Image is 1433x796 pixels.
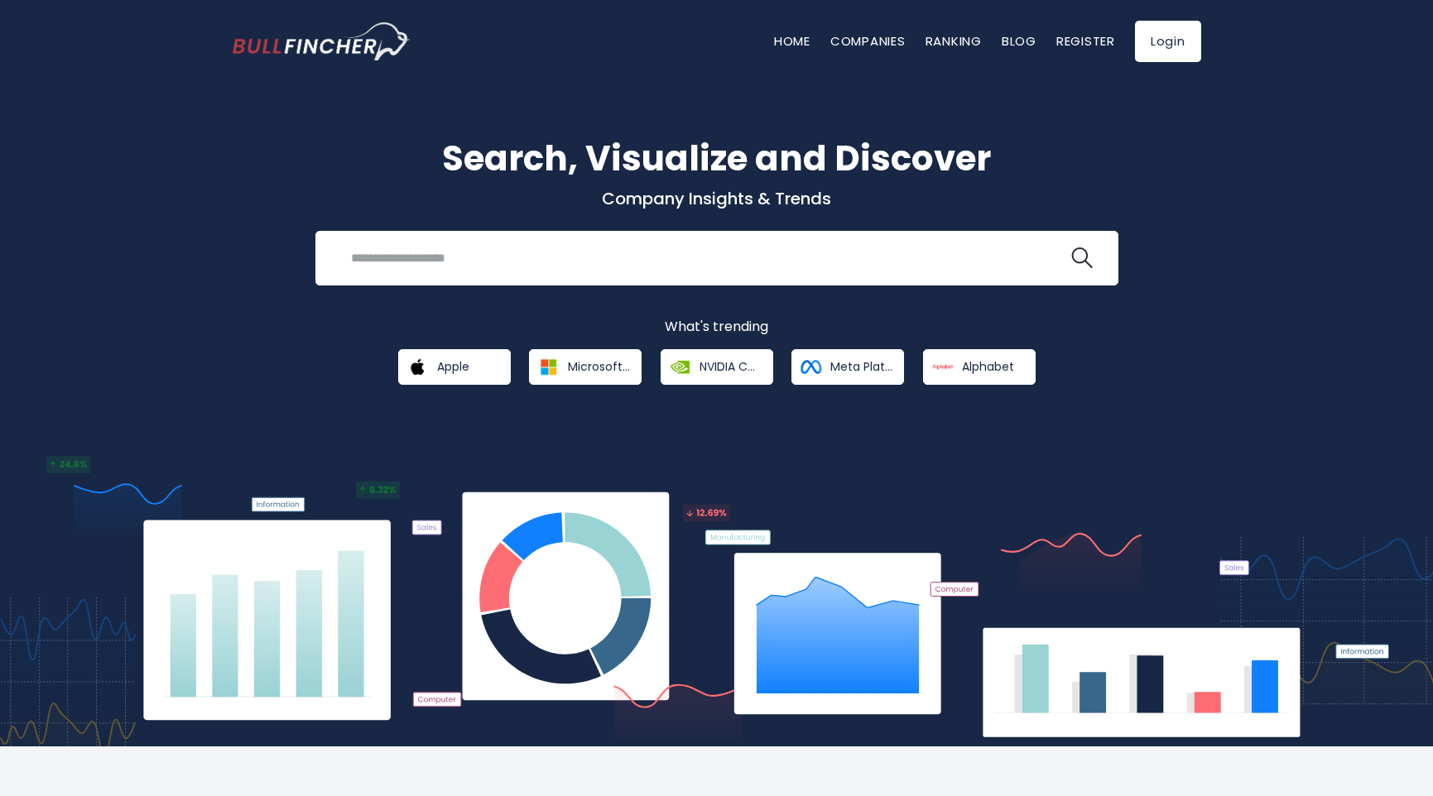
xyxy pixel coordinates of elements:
a: Go to homepage [233,22,411,60]
img: search icon [1071,247,1093,269]
a: NVIDIA Corporation [661,349,773,385]
span: Apple [437,359,469,374]
span: Microsoft Corporation [568,359,630,374]
span: Alphabet [962,359,1014,374]
a: Alphabet [923,349,1036,385]
span: Meta Platforms [830,359,892,374]
a: Blog [1002,32,1036,50]
span: NVIDIA Corporation [700,359,762,374]
a: Apple [398,349,511,385]
p: Company Insights & Trends [233,188,1201,209]
a: Companies [830,32,906,50]
a: Login [1135,21,1201,62]
p: What's trending [233,319,1201,336]
a: Meta Platforms [791,349,904,385]
a: Microsoft Corporation [529,349,642,385]
a: Home [774,32,810,50]
a: Register [1056,32,1115,50]
h1: Search, Visualize and Discover [233,132,1201,185]
a: Ranking [926,32,982,50]
img: bullfincher logo [233,22,411,60]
